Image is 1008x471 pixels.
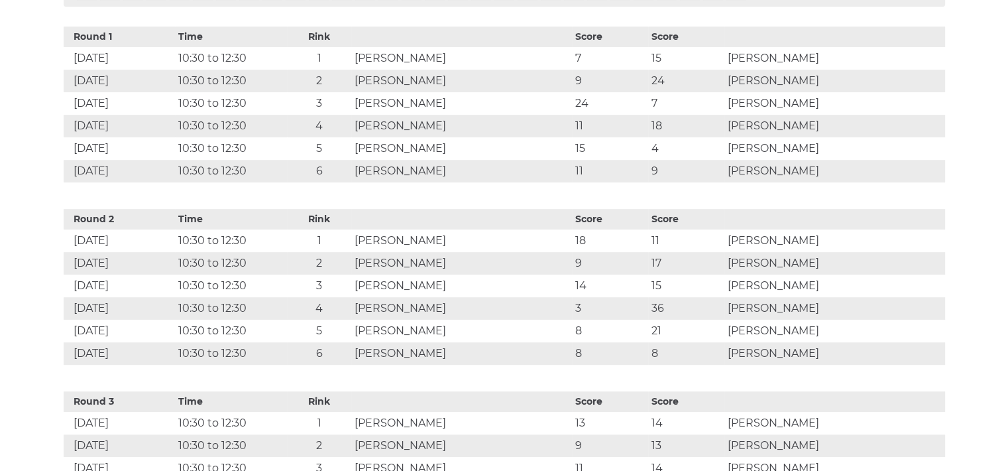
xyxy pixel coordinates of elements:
[648,209,724,230] th: Score
[572,160,648,182] td: 11
[175,230,287,252] td: 10:30 to 12:30
[64,47,176,70] td: [DATE]
[648,27,724,47] th: Score
[648,137,724,160] td: 4
[648,252,724,275] td: 17
[287,412,351,435] td: 1
[572,92,648,115] td: 24
[351,137,572,160] td: [PERSON_NAME]
[351,230,572,252] td: [PERSON_NAME]
[724,252,944,275] td: [PERSON_NAME]
[175,435,287,457] td: 10:30 to 12:30
[175,252,287,275] td: 10:30 to 12:30
[64,435,176,457] td: [DATE]
[572,412,648,435] td: 13
[351,435,572,457] td: [PERSON_NAME]
[724,137,944,160] td: [PERSON_NAME]
[724,230,944,252] td: [PERSON_NAME]
[175,275,287,297] td: 10:30 to 12:30
[287,115,351,137] td: 4
[64,27,176,47] th: Round 1
[64,230,176,252] td: [DATE]
[64,252,176,275] td: [DATE]
[175,160,287,182] td: 10:30 to 12:30
[64,412,176,435] td: [DATE]
[572,230,648,252] td: 18
[64,137,176,160] td: [DATE]
[648,297,724,320] td: 36
[572,342,648,365] td: 8
[724,412,944,435] td: [PERSON_NAME]
[648,230,724,252] td: 11
[648,435,724,457] td: 13
[648,391,724,412] th: Score
[287,230,351,252] td: 1
[724,342,944,365] td: [PERSON_NAME]
[351,275,572,297] td: [PERSON_NAME]
[648,412,724,435] td: 14
[64,342,176,365] td: [DATE]
[64,70,176,92] td: [DATE]
[648,92,724,115] td: 7
[287,342,351,365] td: 6
[175,342,287,365] td: 10:30 to 12:30
[175,297,287,320] td: 10:30 to 12:30
[724,115,944,137] td: [PERSON_NAME]
[287,47,351,70] td: 1
[175,137,287,160] td: 10:30 to 12:30
[572,209,648,230] th: Score
[724,47,944,70] td: [PERSON_NAME]
[648,70,724,92] td: 24
[64,391,176,412] th: Round 3
[351,252,572,275] td: [PERSON_NAME]
[287,435,351,457] td: 2
[724,435,944,457] td: [PERSON_NAME]
[648,342,724,365] td: 8
[724,275,944,297] td: [PERSON_NAME]
[64,320,176,342] td: [DATE]
[287,137,351,160] td: 5
[351,70,572,92] td: [PERSON_NAME]
[724,92,944,115] td: [PERSON_NAME]
[572,252,648,275] td: 9
[572,275,648,297] td: 14
[175,209,287,230] th: Time
[287,70,351,92] td: 2
[287,297,351,320] td: 4
[287,92,351,115] td: 3
[351,412,572,435] td: [PERSON_NAME]
[351,160,572,182] td: [PERSON_NAME]
[175,27,287,47] th: Time
[64,160,176,182] td: [DATE]
[572,27,648,47] th: Score
[351,115,572,137] td: [PERSON_NAME]
[64,92,176,115] td: [DATE]
[724,320,944,342] td: [PERSON_NAME]
[648,47,724,70] td: 15
[175,92,287,115] td: 10:30 to 12:30
[648,275,724,297] td: 15
[175,320,287,342] td: 10:30 to 12:30
[572,391,648,412] th: Score
[572,47,648,70] td: 7
[572,70,648,92] td: 9
[572,435,648,457] td: 9
[648,115,724,137] td: 18
[175,391,287,412] th: Time
[648,320,724,342] td: 21
[351,92,572,115] td: [PERSON_NAME]
[572,320,648,342] td: 8
[175,412,287,435] td: 10:30 to 12:30
[724,160,944,182] td: [PERSON_NAME]
[648,160,724,182] td: 9
[64,209,176,230] th: Round 2
[287,320,351,342] td: 5
[351,47,572,70] td: [PERSON_NAME]
[287,209,351,230] th: Rink
[351,297,572,320] td: [PERSON_NAME]
[572,115,648,137] td: 11
[175,47,287,70] td: 10:30 to 12:30
[287,275,351,297] td: 3
[175,115,287,137] td: 10:30 to 12:30
[724,70,944,92] td: [PERSON_NAME]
